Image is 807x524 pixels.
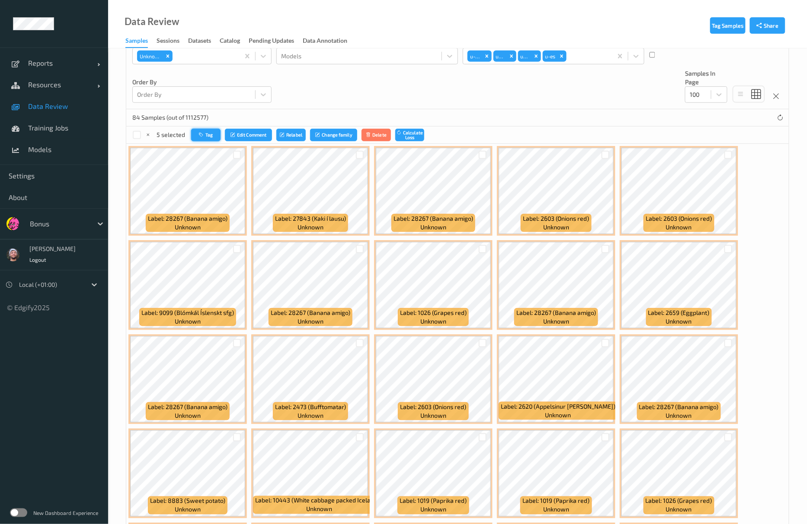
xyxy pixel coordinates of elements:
span: unknown [420,317,446,326]
span: Label: 2659 (Eggplant) [648,308,710,317]
button: Relabel [276,129,306,141]
p: 5 selected [157,130,186,139]
span: Label: 1026 (Grapes red) [646,497,712,505]
span: unknown [175,411,201,420]
div: Sessions [157,36,179,47]
span: Label: 28267 (Banana amigo) [516,308,596,317]
div: u-es [543,51,557,62]
span: unknown [307,505,333,514]
button: Calculate Loss [395,129,425,141]
div: Data Annotation [303,36,347,47]
button: Delete [362,129,391,141]
span: Label: 2603 (Onions red) [523,214,589,223]
span: unknown [666,411,692,420]
span: Label: 10443 (White cabbage packed Icelandic) [255,496,384,505]
span: Label: 1026 (Grapes red) [400,308,467,317]
span: Label: 1019 (Paprika red) [523,497,590,505]
div: Remove u-pi [532,51,541,62]
div: Remove u-gi [507,51,516,62]
button: Tag [191,129,221,141]
div: Datasets [188,36,211,47]
a: Pending Updates [249,35,303,47]
span: Label: 28267 (Banana amigo) [639,403,719,411]
span: unknown [666,317,692,326]
button: Share [750,17,785,34]
span: unknown [420,223,446,232]
span: Label: 28267 (Banana amigo) [271,308,350,317]
div: Catalog [220,36,240,47]
button: Tag Samples [710,17,746,34]
span: unknown [545,411,571,419]
div: Samples [125,36,148,48]
span: unknown [298,317,323,326]
span: unknown [420,411,446,420]
a: Datasets [188,35,220,47]
p: 84 Samples (out of 1112577) [132,113,208,122]
span: Label: 2603 (Onions red) [400,403,467,411]
button: Edit Comment [225,129,272,141]
span: Label: 2473 (Bufftomatar) [275,403,346,411]
div: u-pi [518,51,532,62]
span: Label: 28267 (Banana amigo) [148,403,227,411]
div: u-gi [493,51,507,62]
p: Samples In Page [685,69,727,86]
span: unknown [543,317,569,326]
span: unknown [298,223,323,232]
div: Remove u-ca [482,51,492,62]
span: Label: 2620 (Appelsinur [PERSON_NAME]) [501,402,615,411]
span: Label: 9099 (Blómkál Íslenskt sfg) [141,308,234,317]
span: Label: 28267 (Banana amigo) [394,214,473,223]
div: Data Review [125,17,179,26]
span: Label: 1019 (Paprika red) [400,497,467,505]
span: unknown [543,223,569,232]
div: u-ca [468,51,482,62]
span: unknown [175,317,201,326]
a: Catalog [220,35,249,47]
span: Label: 2603 (Onions red) [646,214,712,223]
span: unknown [175,223,201,232]
p: Order By [132,78,272,86]
span: unknown [666,223,692,232]
a: Data Annotation [303,35,356,47]
span: unknown [543,505,569,514]
div: Unknown [137,51,163,62]
span: unknown [666,505,692,514]
span: Label: 28267 (Banana amigo) [148,214,227,223]
span: unknown [298,411,323,420]
div: Remove u-es [557,51,567,62]
span: unknown [175,505,201,514]
button: Change family [310,129,358,141]
span: Label: 27843 (Kaki í lausu) [275,214,346,223]
a: Samples [125,35,157,48]
a: Sessions [157,35,188,47]
div: Remove Unknown [163,51,173,62]
div: Pending Updates [249,36,294,47]
span: Label: 8883 (Sweet potato) [150,497,225,505]
span: unknown [420,505,446,514]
